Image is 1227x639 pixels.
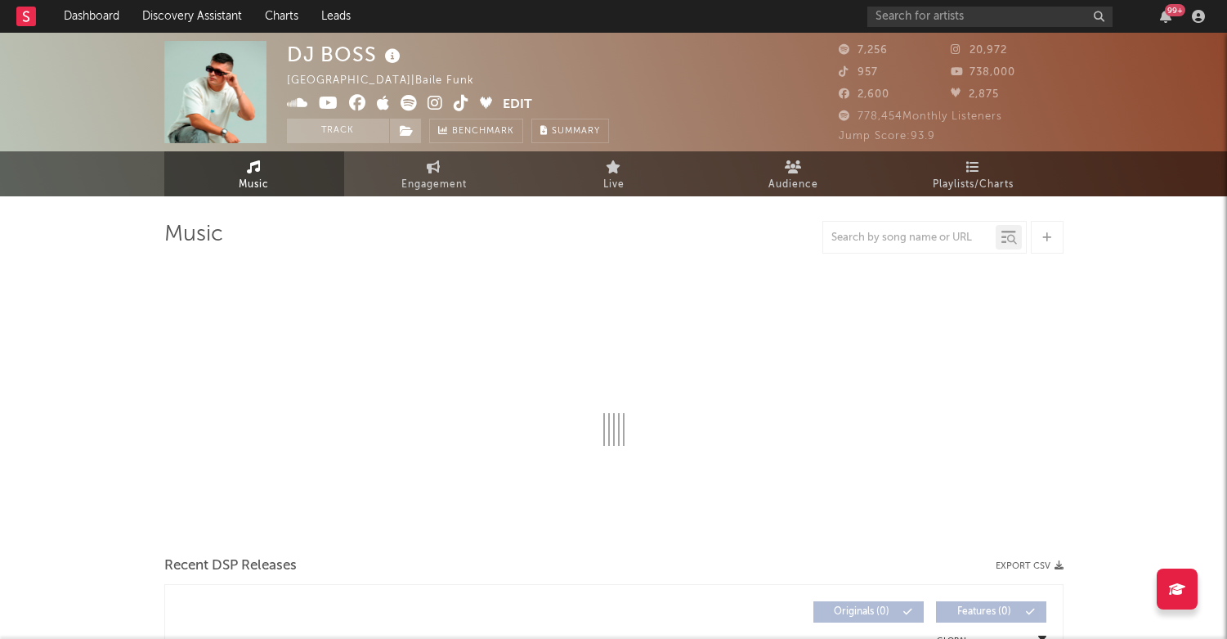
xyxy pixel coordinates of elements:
[287,119,389,143] button: Track
[996,561,1064,571] button: Export CSV
[951,45,1007,56] span: 20,972
[823,232,996,245] input: Search by song name or URL
[813,601,924,623] button: Originals(0)
[287,71,493,91] div: [GEOGRAPHIC_DATA] | Baile Funk
[503,95,532,115] button: Edit
[933,175,1014,195] span: Playlists/Charts
[839,45,888,56] span: 7,256
[524,151,704,196] a: Live
[1165,4,1185,16] div: 99 +
[951,89,999,100] span: 2,875
[164,151,344,196] a: Music
[344,151,524,196] a: Engagement
[1160,10,1171,23] button: 99+
[704,151,884,196] a: Audience
[839,67,878,78] span: 957
[839,111,1002,122] span: 778,454 Monthly Listeners
[824,607,899,617] span: Originals ( 0 )
[867,7,1113,27] input: Search for artists
[452,122,514,142] span: Benchmark
[429,119,523,143] a: Benchmark
[884,151,1064,196] a: Playlists/Charts
[951,67,1015,78] span: 738,000
[552,127,600,136] span: Summary
[603,175,625,195] span: Live
[239,175,269,195] span: Music
[287,41,405,68] div: DJ BOSS
[839,131,935,142] span: Jump Score: 93.9
[531,119,609,143] button: Summary
[947,607,1022,617] span: Features ( 0 )
[164,556,297,576] span: Recent DSP Releases
[839,89,889,100] span: 2,600
[768,175,818,195] span: Audience
[401,175,467,195] span: Engagement
[936,601,1046,623] button: Features(0)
